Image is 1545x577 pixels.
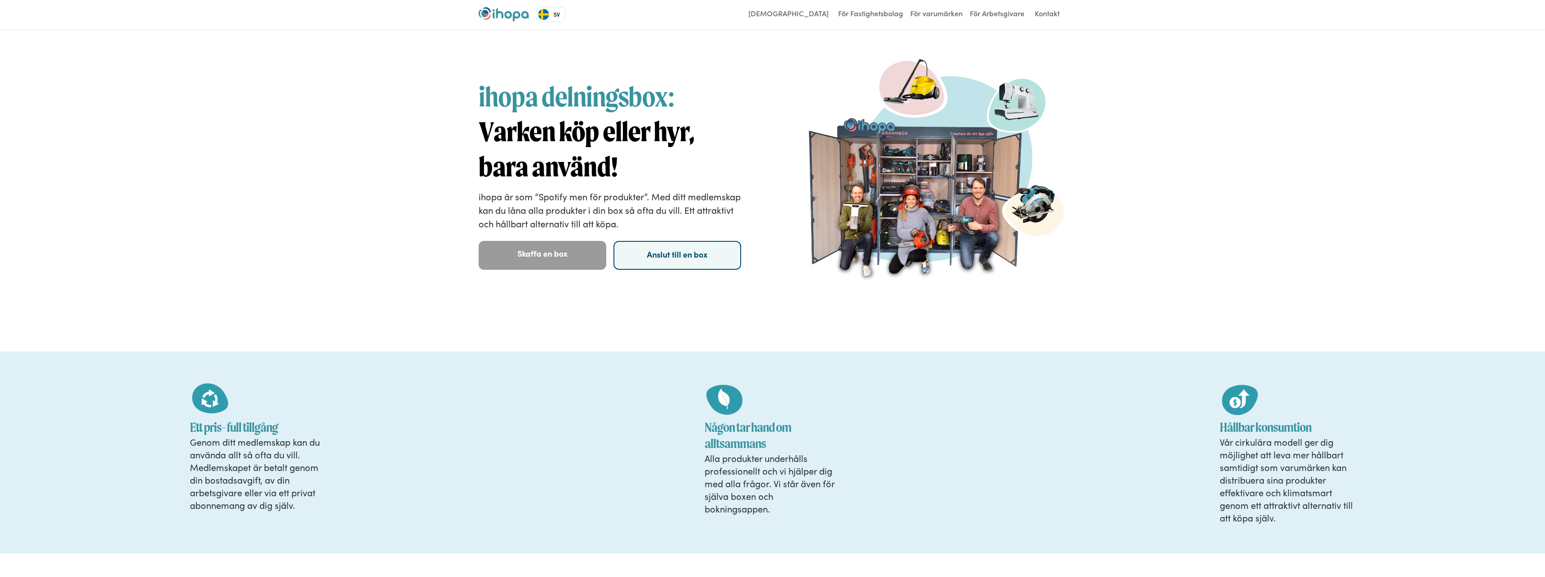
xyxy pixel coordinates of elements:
[479,189,742,230] p: ihopa är som “Spotify men för produkter”. Med ditt medlemskap kan du låna alla produkter i din bo...
[479,7,529,22] a: home
[908,7,965,22] a: För varumärken
[190,435,325,511] p: Genom ditt medlemskap kan du använda allt så ofta du vill. Medlemskapet är betalt genom din bosta...
[705,452,840,515] p: Alla produkter underhålls professionellt och vi hjälper dig med alla frågor. Vi står även för sjä...
[1220,435,1355,524] p: Vår cirkulära modell ger dig möjlighet att leva mer hållbart samtidigt som varumärken kan distrib...
[536,7,566,22] aside: Language selected: Svenska
[744,7,833,22] a: [DEMOGRAPHIC_DATA]
[479,115,694,183] strong: Varken köp eller hyr, bara använd!
[536,7,566,22] div: Language
[479,241,606,270] a: Skaffa en box
[613,241,741,270] a: Anslut till en box
[1029,7,1065,22] a: Kontakt
[536,7,565,22] a: SV
[836,7,905,22] a: För Fastighetsbolag
[479,7,529,22] img: ihopa logo
[1220,419,1355,435] h1: Hållbar konsumtion
[479,80,674,113] span: ihopa delningsbox:
[968,7,1027,22] a: För Arbetsgivare
[705,419,840,452] h1: Någon tar hand om alltsammans
[190,419,325,435] h1: Ett pris- full tillgång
